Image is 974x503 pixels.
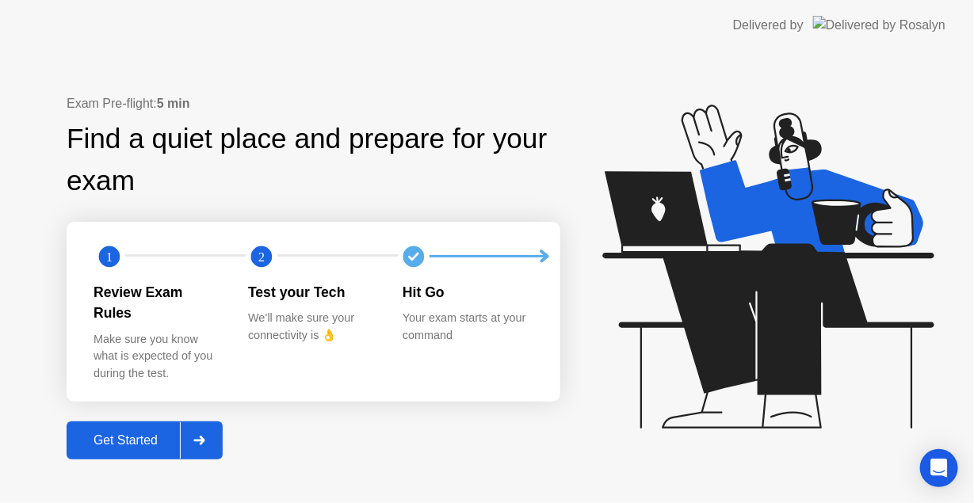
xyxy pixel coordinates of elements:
[403,282,532,303] div: Hit Go
[733,16,804,35] div: Delivered by
[920,449,958,487] div: Open Intercom Messenger
[67,118,560,202] div: Find a quiet place and prepare for your exam
[106,250,113,265] text: 1
[248,282,377,303] div: Test your Tech
[813,16,945,34] img: Delivered by Rosalyn
[157,97,190,110] b: 5 min
[67,421,223,459] button: Get Started
[403,310,532,344] div: Your exam starts at your command
[248,310,377,344] div: We’ll make sure your connectivity is 👌
[67,94,560,113] div: Exam Pre-flight:
[258,250,265,265] text: 2
[94,331,223,383] div: Make sure you know what is expected of you during the test.
[94,282,223,324] div: Review Exam Rules
[71,433,180,448] div: Get Started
